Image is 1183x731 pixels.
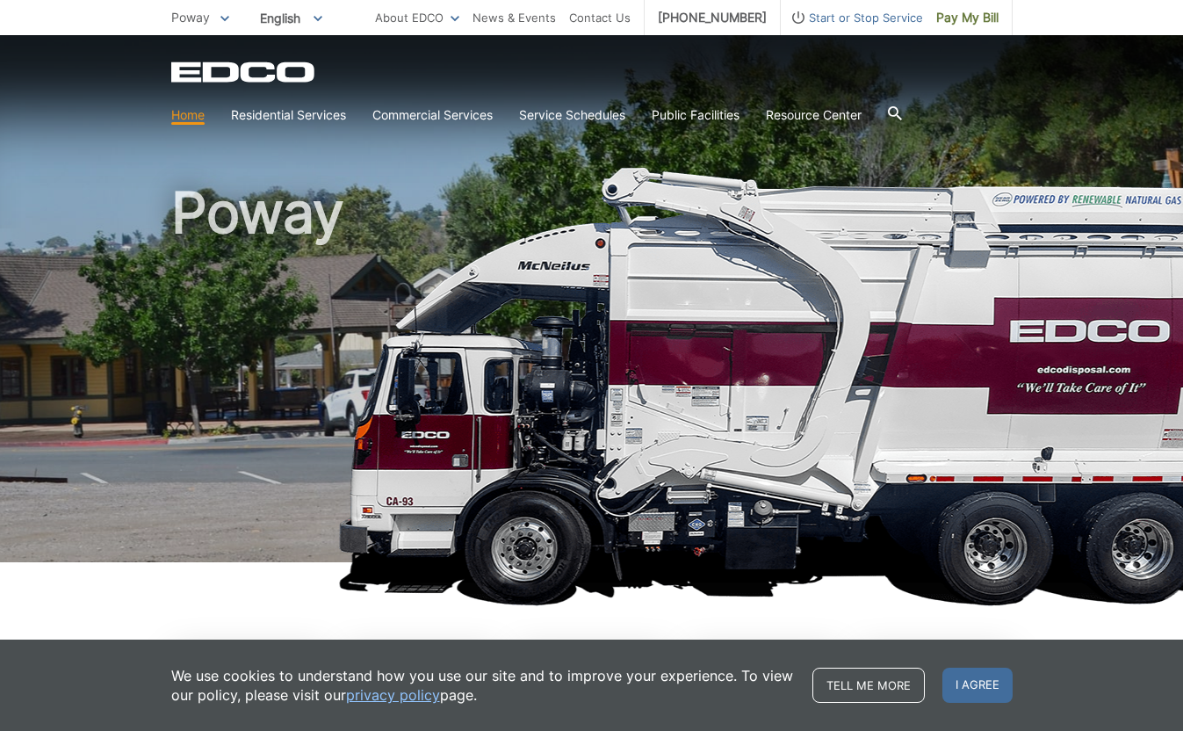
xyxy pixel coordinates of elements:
a: Residential Services [231,105,346,125]
a: Contact Us [569,8,631,27]
a: privacy policy [346,685,440,705]
span: Poway [171,10,210,25]
a: Resource Center [766,105,862,125]
span: English [247,4,335,33]
a: Tell me more [812,668,925,703]
a: Commercial Services [372,105,493,125]
h1: Poway [171,185,1013,570]
a: EDCD logo. Return to the homepage. [171,62,317,83]
a: Home [171,105,205,125]
p: We use cookies to understand how you use our site and to improve your experience. To view our pol... [171,666,795,705]
a: About EDCO [375,8,459,27]
span: Pay My Bill [936,8,999,27]
a: Public Facilities [652,105,739,125]
a: News & Events [472,8,556,27]
span: I agree [942,668,1013,703]
a: Service Schedules [519,105,625,125]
